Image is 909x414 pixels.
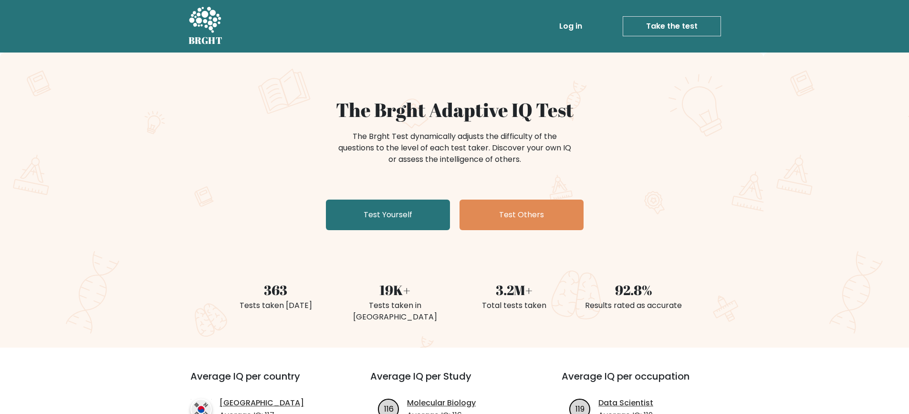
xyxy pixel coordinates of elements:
[460,200,584,230] a: Test Others
[222,280,330,300] div: 363
[222,98,688,121] h1: The Brght Adaptive IQ Test
[384,403,394,414] text: 116
[222,300,330,311] div: Tests taken [DATE]
[580,280,688,300] div: 92.8%
[562,371,730,393] h3: Average IQ per occupation
[580,300,688,311] div: Results rated as accurate
[623,16,721,36] a: Take the test
[370,371,539,393] h3: Average IQ per Study
[407,397,476,409] a: Molecular Biology
[460,280,568,300] div: 3.2M+
[341,280,449,300] div: 19K+
[188,4,223,49] a: BRGHT
[575,403,585,414] text: 119
[555,17,586,36] a: Log in
[598,397,653,409] a: Data Scientist
[460,300,568,311] div: Total tests taken
[326,200,450,230] a: Test Yourself
[188,35,223,46] h5: BRGHT
[341,300,449,323] div: Tests taken in [GEOGRAPHIC_DATA]
[335,131,574,165] div: The Brght Test dynamically adjusts the difficulty of the questions to the level of each test take...
[190,371,336,393] h3: Average IQ per country
[219,397,304,409] a: [GEOGRAPHIC_DATA]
